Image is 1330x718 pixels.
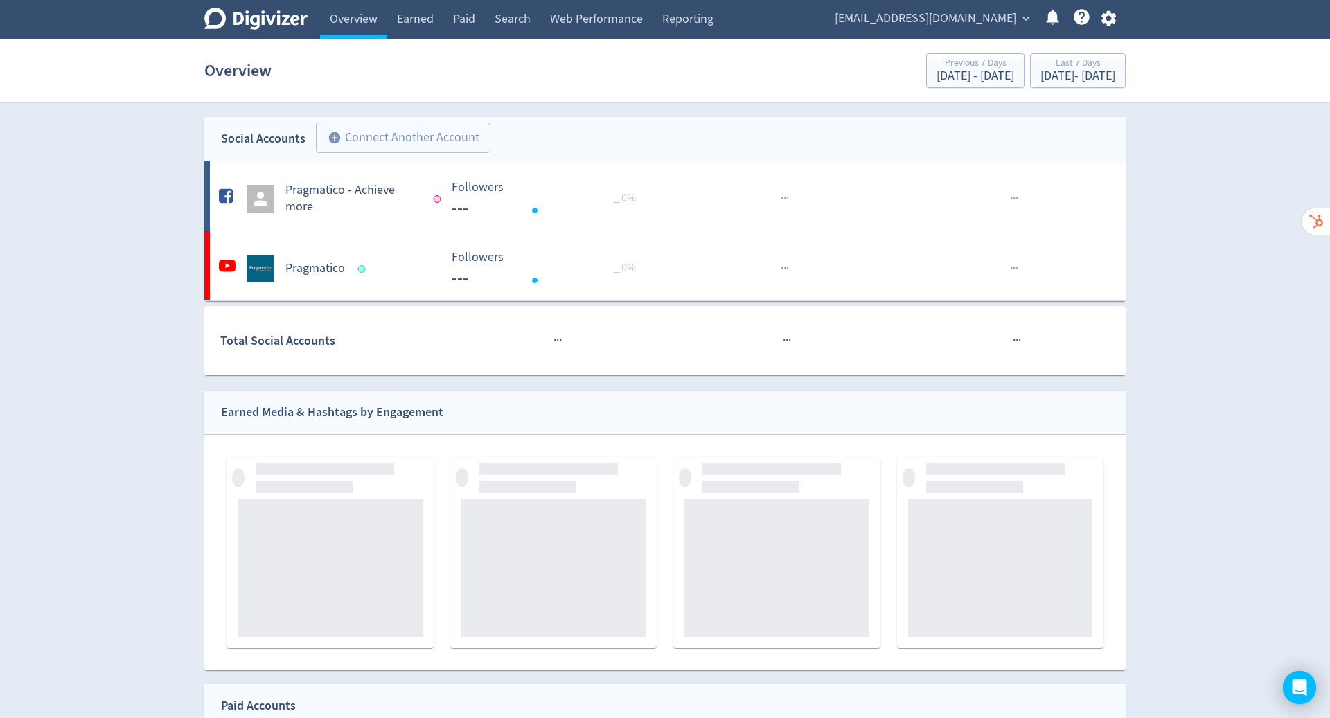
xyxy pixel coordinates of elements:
[614,261,636,275] span: _ 0%
[316,123,490,153] button: Connect Another Account
[1013,332,1016,349] span: ·
[926,53,1025,88] button: Previous 7 Days[DATE] - [DATE]
[204,231,1126,300] a: Pragmatico undefinedPragmatico Followers --- Followers --- _ 0%······
[614,191,636,205] span: _ 0%
[1020,12,1032,25] span: expand_more
[204,161,1126,231] a: Pragmatico - Achieve more Followers --- Followers --- _ 0%······
[1016,332,1018,349] span: ·
[559,332,562,349] span: ·
[835,8,1016,30] span: [EMAIL_ADDRESS][DOMAIN_NAME]
[445,251,653,287] svg: Followers ---
[1030,53,1126,88] button: Last 7 Days[DATE]- [DATE]
[1016,260,1018,277] span: ·
[1040,70,1115,82] div: [DATE] - [DATE]
[305,125,490,153] a: Connect Another Account
[830,8,1033,30] button: [EMAIL_ADDRESS][DOMAIN_NAME]
[220,331,441,351] div: Total Social Accounts
[783,190,786,207] span: ·
[445,181,653,217] svg: Followers ---
[1018,332,1021,349] span: ·
[781,260,783,277] span: ·
[221,129,305,149] div: Social Accounts
[786,332,788,349] span: ·
[1016,190,1018,207] span: ·
[937,70,1014,82] div: [DATE] - [DATE]
[783,332,786,349] span: ·
[1010,190,1013,207] span: ·
[786,260,789,277] span: ·
[328,131,342,145] span: add_circle
[783,260,786,277] span: ·
[553,332,556,349] span: ·
[788,332,791,349] span: ·
[204,48,272,93] h1: Overview
[1040,58,1115,70] div: Last 7 Days
[1013,260,1016,277] span: ·
[285,260,345,277] h5: Pragmatico
[1010,260,1013,277] span: ·
[786,190,789,207] span: ·
[556,332,559,349] span: ·
[221,696,296,716] div: Paid Accounts
[247,255,274,282] img: Pragmatico undefined
[781,190,783,207] span: ·
[221,402,443,422] div: Earned Media & Hashtags by Engagement
[937,58,1014,70] div: Previous 7 Days
[433,195,445,203] span: Data last synced: 18 Aug 2025, 11:01am (AEST)
[1013,190,1016,207] span: ·
[285,182,420,215] h5: Pragmatico - Achieve more
[358,265,370,273] span: Data last synced: 27 Aug 2025, 2:02am (AEST)
[1283,671,1316,704] div: Open Intercom Messenger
